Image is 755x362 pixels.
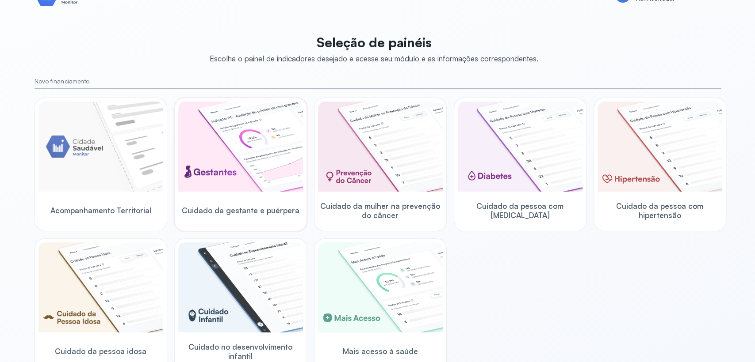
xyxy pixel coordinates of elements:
img: pregnants.png [178,102,303,192]
span: Acompanhamento Territorial [50,206,151,215]
div: Escolha o painel de indicadores desejado e acesse seu módulo e as informações correspondentes. [210,54,538,63]
img: woman-cancer-prevention-care.png [318,102,443,192]
img: child-development.png [178,242,303,332]
span: Cuidado no desenvolvimento infantil [178,342,303,361]
small: Novo financiamento [34,78,721,85]
span: Cuidado da pessoa com [MEDICAL_DATA] [458,201,583,220]
span: Cuidado da pessoa idosa [55,347,146,356]
img: hypertension.png [598,102,722,192]
img: elderly.png [38,242,163,332]
p: Seleção de painéis [210,34,538,50]
img: healthcare-greater-access.png [318,242,443,332]
span: Cuidado da pessoa com hipertensão [598,201,722,220]
span: Cuidado da gestante e puérpera [182,206,299,215]
img: diabetics.png [458,102,583,192]
span: Mais acesso à saúde [343,347,418,356]
span: Cuidado da mulher na prevenção do câncer [318,201,443,220]
img: placeholder-module-ilustration.png [38,102,163,192]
